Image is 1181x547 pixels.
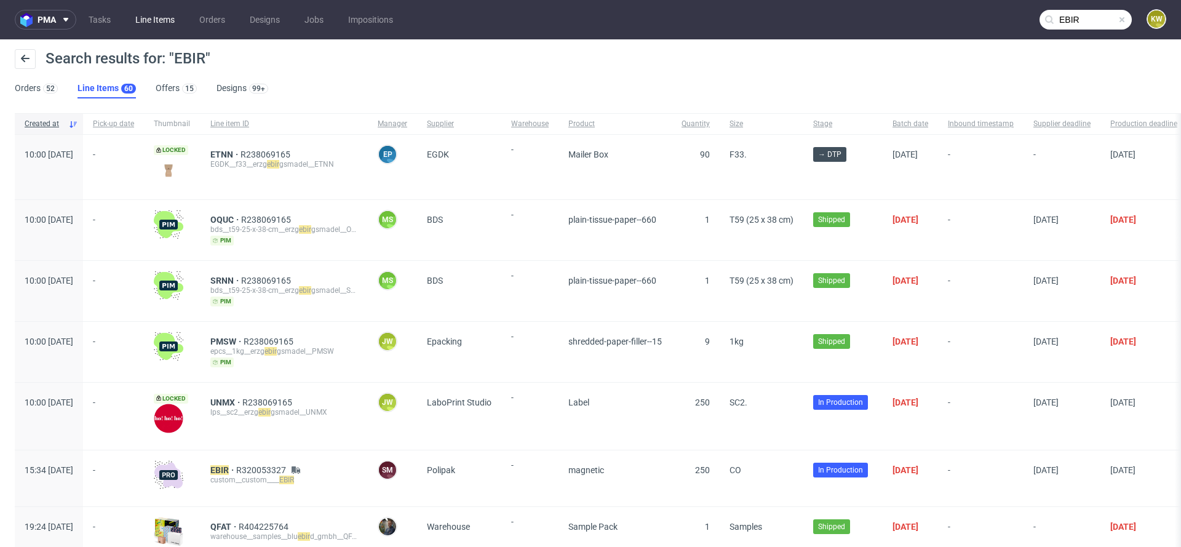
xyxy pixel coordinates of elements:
[427,465,455,475] span: Polipak
[241,150,293,159] span: R238069165
[210,215,241,225] a: OQUC
[427,150,449,159] span: EGDK
[242,397,295,407] span: R238069165
[299,225,311,234] mark: ebir
[154,460,183,490] img: pro-icon.017ec5509f39f3e742e3.png
[241,215,293,225] a: R238069165
[210,276,241,285] span: SRNN
[124,84,133,93] div: 60
[154,210,183,239] img: wHgJFi1I6lmhQAAAABJRU5ErkJggg==
[210,337,244,346] a: PMSW
[264,347,277,356] mark: ebir
[210,285,358,295] div: bds__t59-25-x-38-cm__erzg gsmadel__SRNN
[210,465,236,475] a: EBIR
[818,397,863,408] span: In Production
[20,13,38,27] img: logo
[192,10,233,30] a: Orders
[210,357,234,367] span: pim
[128,10,182,30] a: Line Items
[511,145,549,185] span: -
[46,84,55,93] div: 52
[948,119,1014,129] span: Inbound timestamp
[15,10,76,30] button: pma
[568,276,656,285] span: plain-tissue-paper--660
[1033,276,1059,285] span: [DATE]
[818,149,841,160] span: → DTP
[25,276,73,285] span: 10:00 [DATE]
[210,532,358,541] div: warehouse__samples__blu d_gmbh__QFAT
[568,397,589,407] span: Label
[25,337,73,346] span: 10:00 [DATE]
[210,119,358,129] span: Line item ID
[1110,150,1135,159] span: [DATE]
[1148,10,1165,28] figcaption: KW
[705,337,710,346] span: 9
[1110,522,1136,532] span: [DATE]
[297,10,331,30] a: Jobs
[210,150,241,159] span: ETNN
[210,407,358,417] div: lps__sc2__erzg gsmadel__UNMX
[93,465,134,492] span: -
[568,522,618,532] span: Sample Pack
[948,465,1014,492] span: -
[210,465,229,475] mark: EBIR
[1033,465,1059,475] span: [DATE]
[241,276,293,285] a: R238069165
[78,79,136,98] a: Line Items60
[81,10,118,30] a: Tasks
[25,522,73,532] span: 19:24 [DATE]
[210,225,358,234] div: bds__t59-25-x-38-cm__erzg gsmadel__OQUC
[730,150,747,159] span: F33.
[239,522,291,532] span: R404225764
[568,150,608,159] span: Mailer Box
[695,465,710,475] span: 250
[893,522,918,532] span: [DATE]
[893,465,918,475] span: [DATE]
[893,276,918,285] span: [DATE]
[46,50,210,67] span: Search results for: "EBIR"
[730,119,793,129] span: Size
[25,150,73,159] span: 10:00 [DATE]
[210,522,239,532] span: QFAT
[568,119,662,129] span: Product
[236,465,288,475] a: R320053327
[893,150,918,159] span: [DATE]
[242,10,287,30] a: Designs
[156,79,197,98] a: Offers15
[379,211,396,228] figcaption: MS
[730,276,793,285] span: T59 (25 x 38 cm)
[948,150,1014,185] span: -
[210,159,358,169] div: EGDK__f33__erzg gsmadel__ETNN
[948,276,1014,306] span: -
[379,394,396,411] figcaption: JW
[93,276,134,306] span: -
[379,146,396,163] figcaption: EP
[893,119,928,129] span: Batch date
[210,475,358,485] div: custom__custom____
[93,337,134,367] span: -
[25,465,73,475] span: 15:34 [DATE]
[818,521,845,532] span: Shipped
[705,276,710,285] span: 1
[893,397,918,407] span: [DATE]
[154,145,188,155] span: Locked
[210,236,234,246] span: pim
[705,215,710,225] span: 1
[379,461,396,479] figcaption: SM
[511,210,549,246] span: -
[1110,215,1136,225] span: [DATE]
[299,286,311,295] mark: ebir
[244,337,296,346] a: R238069165
[427,119,491,129] span: Supplier
[93,215,134,246] span: -
[730,465,741,475] span: CO
[341,10,400,30] a: Impositions
[427,397,491,407] span: LaboPrint Studio
[279,476,294,484] mark: EBIR
[1110,276,1136,285] span: [DATE]
[1110,465,1135,475] span: [DATE]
